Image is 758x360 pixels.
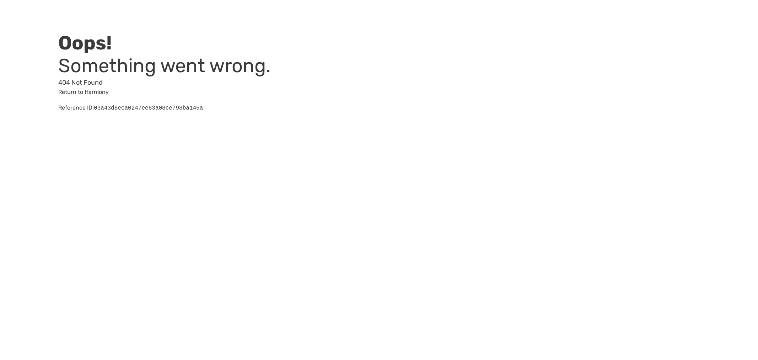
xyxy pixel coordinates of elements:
h2: Oops! [58,32,350,54]
a: Return to Harmony [58,89,109,95]
pre: 03a43d8eca0247ee83a08ce798ba145a [94,105,203,111]
h3: Something went wrong. [58,54,350,77]
div: Reference ID: [58,104,350,112]
p: 404 Not Found [58,77,350,88]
